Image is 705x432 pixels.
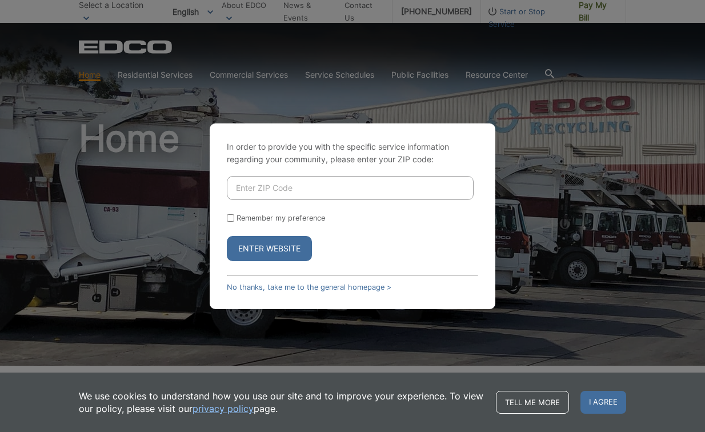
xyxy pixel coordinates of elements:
[227,176,474,200] input: Enter ZIP Code
[237,214,325,222] label: Remember my preference
[79,390,484,415] p: We use cookies to understand how you use our site and to improve your experience. To view our pol...
[496,391,569,414] a: Tell me more
[193,402,254,415] a: privacy policy
[580,391,626,414] span: I agree
[227,283,391,291] a: No thanks, take me to the general homepage >
[227,141,478,166] p: In order to provide you with the specific service information regarding your community, please en...
[227,236,312,261] button: Enter Website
